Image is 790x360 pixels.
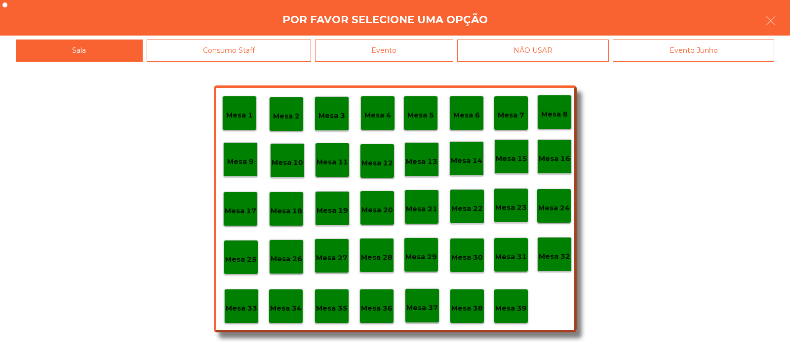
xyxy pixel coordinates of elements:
div: Consumo Staff [147,40,312,62]
p: Mesa 36 [361,303,393,314]
p: Mesa 15 [496,153,527,164]
h4: Por favor selecione uma opção [282,12,488,27]
p: Mesa 22 [451,203,483,214]
div: Evento [315,40,453,62]
p: Mesa 33 [226,303,257,314]
p: Mesa 4 [364,110,391,121]
p: Mesa 24 [538,202,570,214]
p: Mesa 31 [495,251,527,263]
p: Mesa 17 [225,205,256,217]
p: Mesa 29 [405,251,437,263]
div: Sala [16,40,143,62]
p: Mesa 25 [225,254,257,265]
p: Mesa 7 [498,110,524,121]
p: Mesa 6 [453,110,480,121]
p: Mesa 26 [271,253,302,265]
p: Mesa 5 [407,110,434,121]
p: Mesa 12 [361,158,393,169]
p: Mesa 30 [451,252,483,263]
p: Mesa 32 [539,251,570,262]
p: Mesa 16 [539,153,570,164]
p: Mesa 38 [451,303,483,314]
p: Mesa 8 [541,109,568,120]
p: Mesa 35 [316,303,348,314]
p: Mesa 19 [316,205,348,216]
p: Mesa 2 [273,111,300,122]
p: Mesa 37 [406,302,438,314]
p: Mesa 39 [495,303,527,314]
p: Mesa 28 [361,252,393,263]
p: Mesa 27 [316,252,348,264]
div: NÃO USAR [457,40,609,62]
p: Mesa 20 [361,204,393,216]
p: Mesa 23 [495,202,527,213]
p: Mesa 18 [271,205,302,217]
p: Mesa 3 [318,110,345,121]
p: Mesa 14 [451,155,482,166]
p: Mesa 13 [406,156,437,167]
p: Mesa 11 [316,157,348,168]
p: Mesa 1 [226,110,253,121]
p: Mesa 10 [272,157,303,168]
p: Mesa 9 [227,156,254,167]
p: Mesa 34 [270,303,302,314]
div: Evento Junho [613,40,774,62]
p: Mesa 21 [406,203,437,215]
